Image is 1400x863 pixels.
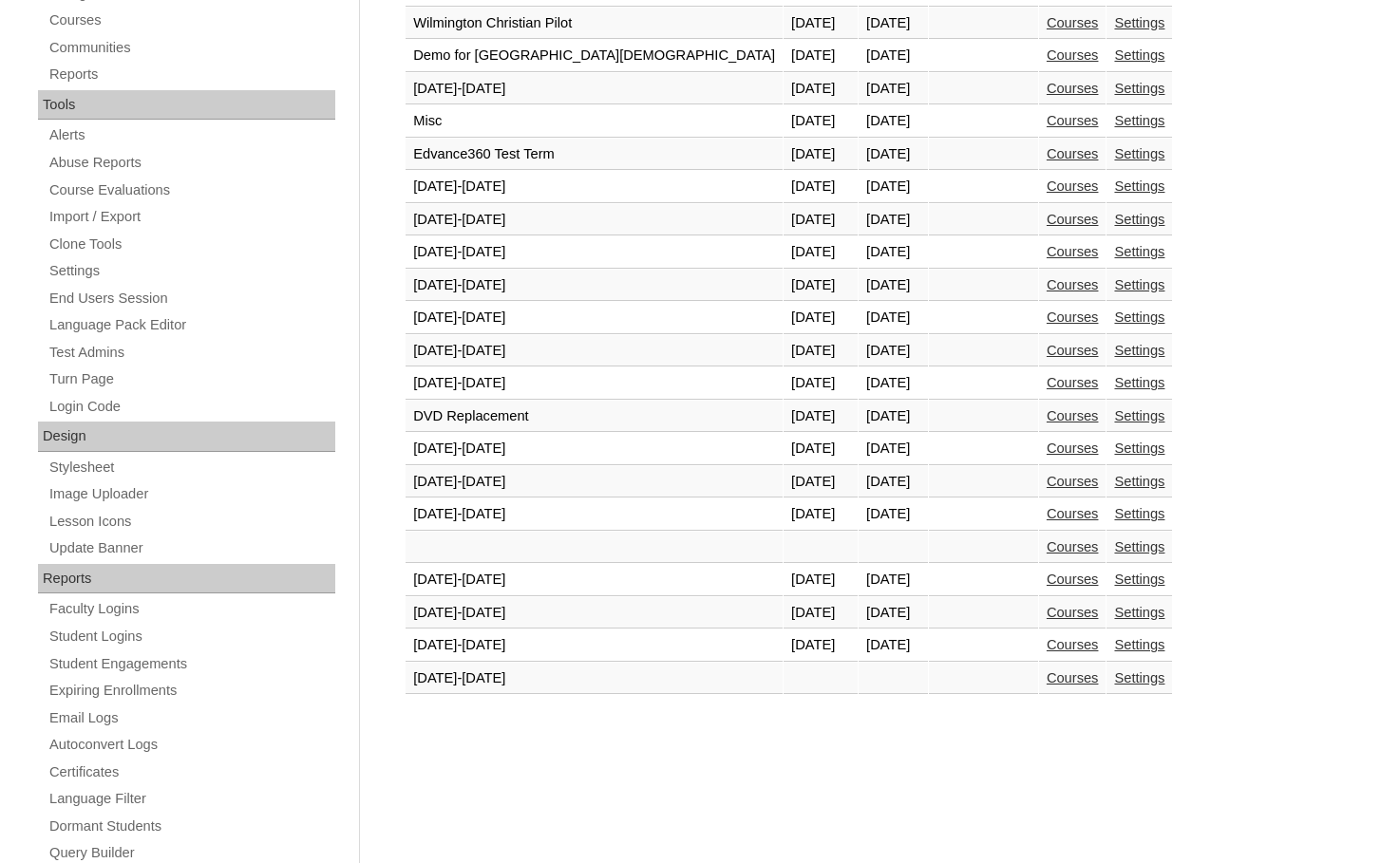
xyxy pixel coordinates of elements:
[784,433,858,465] td: [DATE]
[47,151,335,175] a: Abuse Reports
[47,510,335,534] a: Lesson Icons
[47,205,335,229] a: Import / Export
[47,259,335,283] a: Settings
[1047,212,1099,227] a: Courses
[47,178,335,202] a: Course Evaluations
[1114,113,1164,128] a: Settings
[859,8,928,40] td: [DATE]
[784,498,858,531] td: [DATE]
[784,236,858,269] td: [DATE]
[1114,212,1164,227] a: Settings
[47,625,335,648] a: Student Logins
[47,287,335,310] a: End Users Session
[859,302,928,334] td: [DATE]
[1114,343,1164,358] a: Settings
[47,367,335,391] a: Turn Page
[859,498,928,531] td: [DATE]
[406,335,783,367] td: [DATE]-[DATE]
[406,270,783,302] td: [DATE]-[DATE]
[1047,375,1099,390] a: Courses
[784,40,858,72] td: [DATE]
[1047,343,1099,358] a: Courses
[784,597,858,629] td: [DATE]
[859,597,928,629] td: [DATE]
[47,395,335,419] a: Login Code
[406,401,783,433] td: DVD Replacement
[859,367,928,400] td: [DATE]
[406,498,783,531] td: [DATE]-[DATE]
[1047,277,1099,292] a: Courses
[1114,441,1164,456] a: Settings
[1114,15,1164,30] a: Settings
[406,40,783,72] td: Demo for [GEOGRAPHIC_DATA][DEMOGRAPHIC_DATA]
[1047,81,1099,96] a: Courses
[784,302,858,334] td: [DATE]
[406,236,783,269] td: [DATE]-[DATE]
[1114,310,1164,325] a: Settings
[47,123,335,147] a: Alerts
[406,139,783,171] td: Edvance360 Test Term
[38,90,335,121] div: Tools
[47,456,335,479] a: Stylesheet
[859,236,928,269] td: [DATE]
[1047,113,1099,128] a: Courses
[47,233,335,256] a: Clone Tools
[1114,670,1164,685] a: Settings
[859,466,928,498] td: [DATE]
[1114,605,1164,620] a: Settings
[784,466,858,498] td: [DATE]
[859,433,928,465] td: [DATE]
[1114,539,1164,554] a: Settings
[859,564,928,596] td: [DATE]
[406,302,783,334] td: [DATE]-[DATE]
[784,139,858,171] td: [DATE]
[47,36,335,60] a: Communities
[406,204,783,236] td: [DATE]-[DATE]
[1047,146,1099,161] a: Courses
[1114,572,1164,587] a: Settings
[1047,637,1099,652] a: Courses
[859,401,928,433] td: [DATE]
[1047,47,1099,63] a: Courses
[1047,670,1099,685] a: Courses
[1114,244,1164,259] a: Settings
[784,270,858,302] td: [DATE]
[47,787,335,811] a: Language Filter
[1047,178,1099,194] a: Courses
[406,629,783,662] td: [DATE]-[DATE]
[1114,408,1164,423] a: Settings
[47,536,335,560] a: Update Banner
[784,73,858,105] td: [DATE]
[1047,474,1099,489] a: Courses
[859,139,928,171] td: [DATE]
[859,335,928,367] td: [DATE]
[1114,637,1164,652] a: Settings
[47,706,335,730] a: Email Logs
[784,204,858,236] td: [DATE]
[406,564,783,596] td: [DATE]-[DATE]
[784,335,858,367] td: [DATE]
[859,40,928,72] td: [DATE]
[47,760,335,784] a: Certificates
[1047,310,1099,325] a: Courses
[859,629,928,662] td: [DATE]
[784,367,858,400] td: [DATE]
[406,8,783,40] td: Wilmington Christian Pilot
[859,270,928,302] td: [DATE]
[859,73,928,105] td: [DATE]
[1114,81,1164,96] a: Settings
[859,105,928,138] td: [DATE]
[1047,441,1099,456] a: Courses
[406,105,783,138] td: Misc
[47,597,335,621] a: Faculty Logins
[47,652,335,676] a: Student Engagements
[859,204,928,236] td: [DATE]
[47,63,335,86] a: Reports
[47,482,335,506] a: Image Uploader
[406,367,783,400] td: [DATE]-[DATE]
[406,597,783,629] td: [DATE]-[DATE]
[1114,47,1164,63] a: Settings
[784,401,858,433] td: [DATE]
[1047,506,1099,521] a: Courses
[47,733,335,757] a: Autoconvert Logs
